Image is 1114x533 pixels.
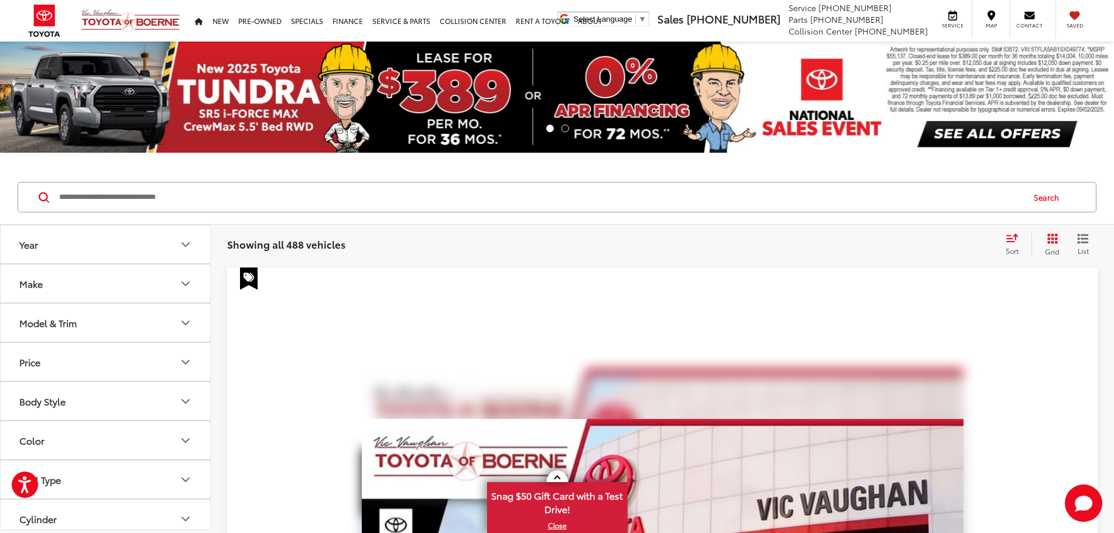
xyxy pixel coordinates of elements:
span: ​ [635,15,636,23]
div: Fuel Type [19,474,61,485]
input: Search by Make, Model, or Keyword [58,183,1023,211]
a: Select Language​ [574,15,646,23]
span: Snag $50 Gift Card with a Test Drive! [488,483,626,519]
button: ColorColor [1,421,211,459]
div: Body Style [179,394,193,408]
button: Grid View [1031,233,1068,256]
span: Special [240,267,258,290]
span: [PHONE_NUMBER] [687,11,780,26]
span: ▼ [639,15,646,23]
div: Make [19,278,43,289]
span: [PHONE_NUMBER] [855,25,928,37]
span: Service [789,2,816,13]
button: Model & TrimModel & Trim [1,304,211,342]
span: Saved [1062,22,1088,29]
span: Map [978,22,1004,29]
button: Body StyleBody Style [1,382,211,420]
div: Cylinder [19,513,57,524]
button: Toggle Chat Window [1065,484,1102,522]
span: List [1077,246,1089,256]
span: Parts [789,13,808,25]
span: [PHONE_NUMBER] [810,13,883,25]
span: Collision Center [789,25,852,37]
div: Model & Trim [19,317,77,328]
span: Showing all 488 vehicles [227,237,345,251]
div: Price [179,355,193,369]
span: Service [940,22,966,29]
button: List View [1068,233,1098,256]
span: Contact [1016,22,1043,29]
span: Select Language [574,15,632,23]
span: [PHONE_NUMBER] [818,2,892,13]
div: Year [179,238,193,252]
div: Color [19,435,44,446]
button: Fuel TypeFuel Type [1,460,211,498]
button: Select sort value [1000,233,1031,256]
button: YearYear [1,225,211,263]
button: MakeMake [1,264,211,302]
span: Sales [657,11,684,26]
div: Cylinder [179,512,193,526]
div: Color [179,434,193,448]
div: Model & Trim [179,316,193,330]
div: Price [19,356,40,367]
button: Search [1023,183,1076,212]
div: Year [19,239,38,250]
button: PricePrice [1,343,211,381]
svg: Start Chat [1065,484,1102,522]
div: Fuel Type [179,473,193,487]
div: Make [179,277,193,291]
div: Body Style [19,396,66,407]
img: Vic Vaughan Toyota of Boerne [81,9,180,33]
span: Grid [1045,246,1060,256]
span: Sort [1006,246,1019,256]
